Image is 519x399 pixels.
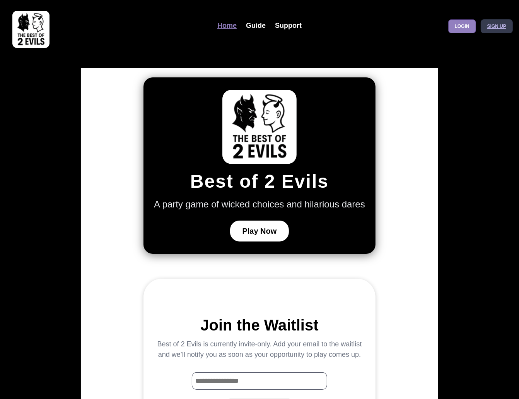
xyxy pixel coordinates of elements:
a: Login [448,19,476,33]
img: best of 2 evils logo [12,11,50,48]
a: Home [213,17,241,34]
a: Support [270,17,306,34]
h1: Best of 2 Evils [190,170,329,193]
p: Best of 2 Evils is currently invite-only. Add your email to the waitlist and we’ll notify you as ... [156,339,363,360]
button: Play Now [230,221,289,241]
a: Guide [241,17,270,34]
p: A party game of wicked choices and hilarious dares [154,197,365,211]
input: Waitlist Email Input [192,372,327,390]
h2: Join the Waitlist [200,316,318,334]
img: Best of 2 Evils Logo [222,90,297,164]
a: Sign up [481,19,513,33]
